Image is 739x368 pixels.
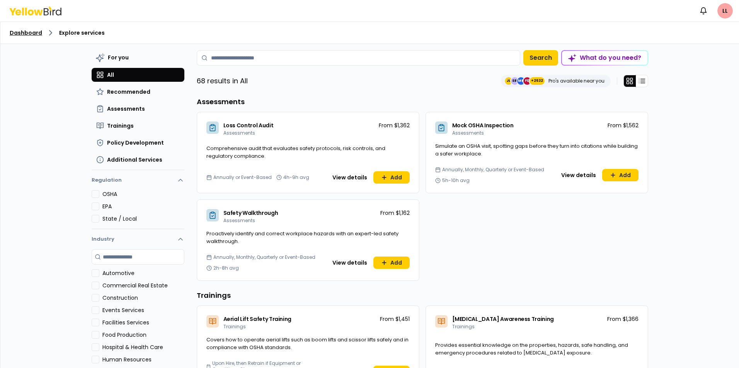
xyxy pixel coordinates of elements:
[92,173,184,190] button: Regulation
[102,215,184,223] label: State / Local
[223,130,255,136] span: Assessments
[548,78,604,84] p: Pro's available near you
[102,343,184,351] label: Hospital & Health Care
[107,139,164,147] span: Policy Development
[102,319,184,326] label: Facilities Services
[442,177,470,184] span: 5h-10h avg
[523,77,531,85] span: FD
[223,209,278,217] span: Safety Walkthrough
[10,29,42,37] a: Dashboard
[92,85,184,99] button: Recommended
[213,254,315,260] span: Annually, Monthly, Quarterly or Event-Based
[102,282,184,289] label: Commercial Real Estate
[717,3,733,19] span: LL
[607,315,639,323] p: From $1,366
[102,294,184,302] label: Construction
[102,356,184,363] label: Human Resources
[102,203,184,210] label: EPA
[373,171,410,184] button: Add
[531,77,543,85] span: +2632
[92,102,184,116] button: Assessments
[511,77,519,85] span: SB
[59,29,105,37] span: Explore services
[223,315,292,323] span: Aerial Lift Safety Training
[505,77,513,85] span: JL
[223,217,255,224] span: Assessments
[197,96,648,107] h3: Assessments
[92,153,184,167] button: Additional Services
[380,209,410,217] p: From $1,162
[562,51,647,65] div: What do you need?
[92,68,184,82] button: All
[379,122,410,129] p: From $1,362
[328,257,372,269] button: View details
[206,145,385,160] span: Comprehensive audit that evaluates safety protocols, risk controls, and regulatory compliance.
[107,105,145,113] span: Assessments
[92,119,184,133] button: Trainings
[102,190,184,198] label: OSHA
[197,76,248,86] p: 68 results in All
[380,315,410,323] p: From $1,451
[10,28,730,37] nav: breadcrumb
[107,122,134,130] span: Trainings
[608,122,639,129] p: From $1,562
[561,50,648,66] button: What do you need?
[557,169,601,181] button: View details
[283,174,309,181] span: 4h-9h avg
[107,71,114,79] span: All
[223,122,274,129] span: Loss Control Audit
[223,323,246,330] span: Trainings
[102,306,184,314] label: Events Services
[435,341,628,356] span: Provides essential knowledge on the properties, hazards, safe handling, and emergency procedures ...
[442,167,544,173] span: Annually, Monthly, Quarterly or Event-Based
[517,77,525,85] span: MB
[213,174,272,181] span: Annually or Event-Based
[92,50,184,65] button: For you
[108,54,129,61] span: For you
[523,50,558,66] button: Search
[435,142,638,157] span: Simulate an OSHA visit, spotting gaps before they turn into citations while building a safer work...
[102,331,184,339] label: Food Production
[197,290,648,301] h3: Trainings
[213,265,239,271] span: 2h-8h avg
[452,122,514,129] span: Mock OSHA Inspection
[107,88,150,96] span: Recommended
[206,336,409,351] span: Covers how to operate aerial lifts such as boom lifts and scissor lifts safely and in compliance ...
[452,323,475,330] span: Trainings
[92,190,184,229] div: Regulation
[92,229,184,249] button: Industry
[452,315,554,323] span: [MEDICAL_DATA] Awareness Training
[92,136,184,150] button: Policy Development
[452,130,484,136] span: Assessments
[602,169,639,181] button: Add
[373,257,410,269] button: Add
[328,171,372,184] button: View details
[206,230,398,245] span: Proactively identify and correct workplace hazards with an expert-led safety walkthrough.
[107,156,162,164] span: Additional Services
[102,269,184,277] label: Automotive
